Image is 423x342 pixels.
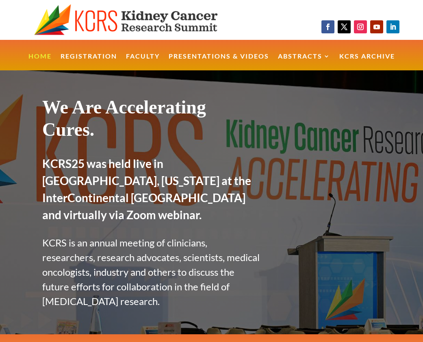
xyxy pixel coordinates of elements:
[42,96,262,145] h1: We Are Accelerating Cures.
[126,53,160,71] a: Faculty
[278,53,330,71] a: Abstracts
[61,53,117,71] a: Registration
[42,235,262,309] p: KCRS is an annual meeting of clinicians, researchers, research advocates, scientists, medical onc...
[28,53,52,71] a: Home
[354,20,367,33] a: Follow on Instagram
[386,20,399,33] a: Follow on LinkedIn
[169,53,269,71] a: Presentations & Videos
[339,53,395,71] a: KCRS Archive
[42,155,262,227] h2: KCRS25 was held live in [GEOGRAPHIC_DATA], [US_STATE] at the InterContinental [GEOGRAPHIC_DATA] a...
[370,20,383,33] a: Follow on Youtube
[34,4,240,36] img: KCRS generic logo wide
[321,20,334,33] a: Follow on Facebook
[338,20,351,33] a: Follow on X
